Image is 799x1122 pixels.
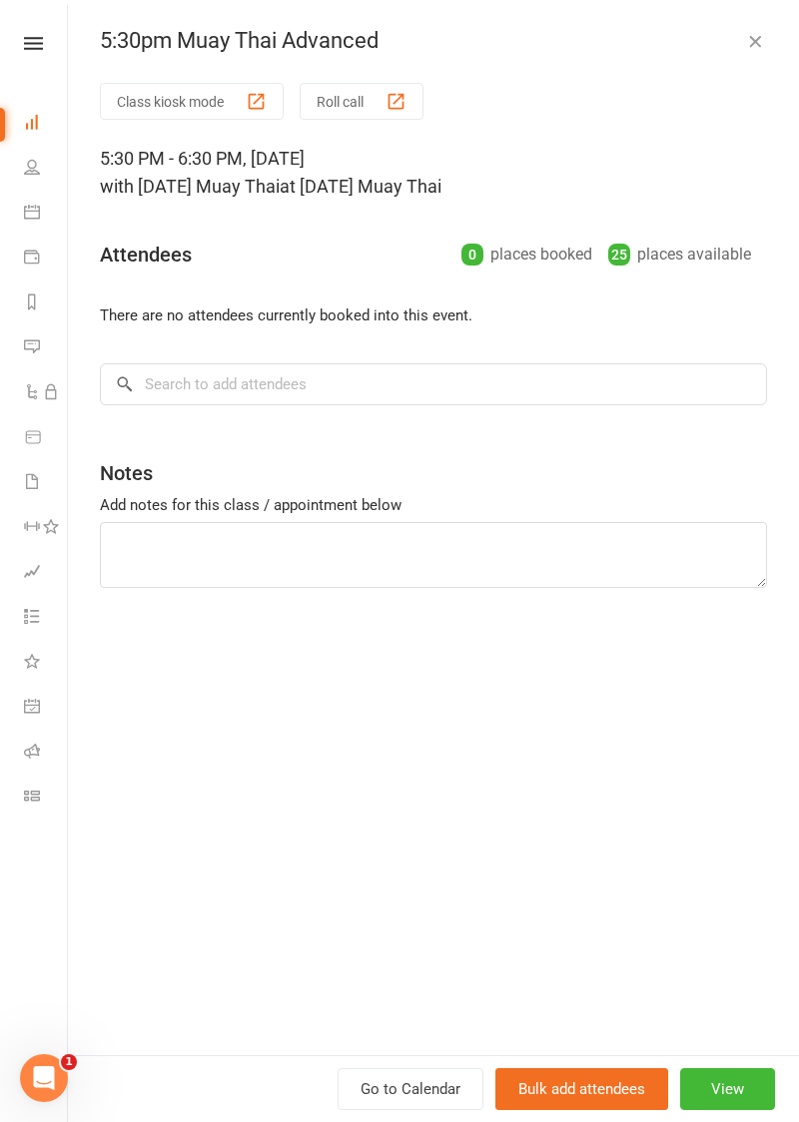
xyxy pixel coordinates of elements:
button: Class kiosk mode [100,83,284,120]
a: Payments [24,237,69,281]
span: at [DATE] Muay Thai [280,176,441,197]
div: 0 [461,244,483,266]
span: with [DATE] Muay Thai [100,176,280,197]
span: 1 [61,1054,77,1070]
div: 5:30 PM - 6:30 PM, [DATE] [100,145,767,201]
a: Go to Calendar [338,1068,483,1110]
iframe: Intercom live chat [20,1054,68,1102]
div: Notes [100,459,153,487]
a: Calendar [24,192,69,237]
div: places available [608,241,751,269]
a: General attendance kiosk mode [24,686,69,731]
a: Dashboard [24,102,69,147]
div: Add notes for this class / appointment below [100,493,767,517]
div: Attendees [100,241,192,269]
a: Reports [24,281,69,326]
a: Product Sales [24,416,69,461]
a: Roll call kiosk mode [24,731,69,776]
a: People [24,147,69,192]
a: Assessments [24,551,69,596]
div: 25 [608,244,630,266]
div: 5:30pm Muay Thai Advanced [68,28,799,54]
button: Roll call [300,83,423,120]
div: places booked [461,241,592,269]
li: There are no attendees currently booked into this event. [100,303,767,327]
button: Bulk add attendees [495,1068,668,1110]
button: View [680,1068,775,1110]
a: Class kiosk mode [24,776,69,821]
a: What's New [24,641,69,686]
input: Search to add attendees [100,363,767,405]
